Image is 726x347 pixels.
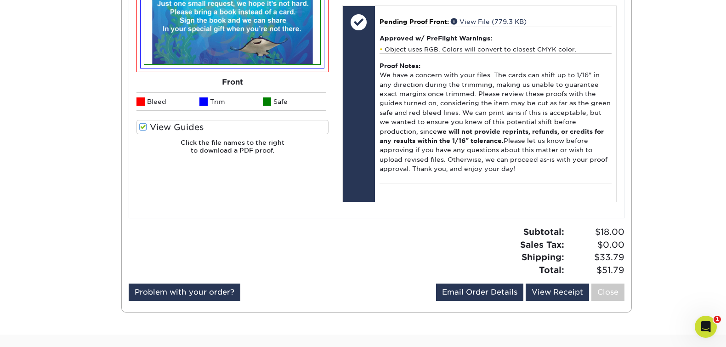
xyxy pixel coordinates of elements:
h6: Click the file names to the right to download a PDF proof. [136,139,329,161]
li: Object uses RGB. Colors will convert to closest CMYK color. [380,46,612,53]
span: $0.00 [567,239,624,251]
div: Front [136,72,329,92]
span: $18.00 [567,226,624,239]
span: Pending Proof Front: [380,18,449,25]
span: $33.79 [567,251,624,264]
div: We have a concern with your files. The cards can shift up to 1/16" in any direction during the tr... [380,53,612,183]
a: View Receipt [526,284,589,301]
span: 1 [714,316,721,323]
strong: Total: [539,265,564,275]
a: Email Order Details [436,284,523,301]
span: $51.79 [567,264,624,277]
b: we will not provide reprints, refunds, or credits for any results within the 1/16" tolerance. [380,128,604,144]
strong: Proof Notes: [380,62,420,69]
a: Close [591,284,624,301]
li: Bleed [136,92,200,111]
strong: Sales Tax: [520,239,564,250]
li: Safe [263,92,326,111]
li: Trim [199,92,263,111]
label: View Guides [136,120,329,134]
strong: Shipping: [522,252,564,262]
strong: Subtotal: [523,227,564,237]
a: View File (779.3 KB) [451,18,527,25]
iframe: Intercom live chat [695,316,717,338]
h4: Approved w/ PreFlight Warnings: [380,34,612,42]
